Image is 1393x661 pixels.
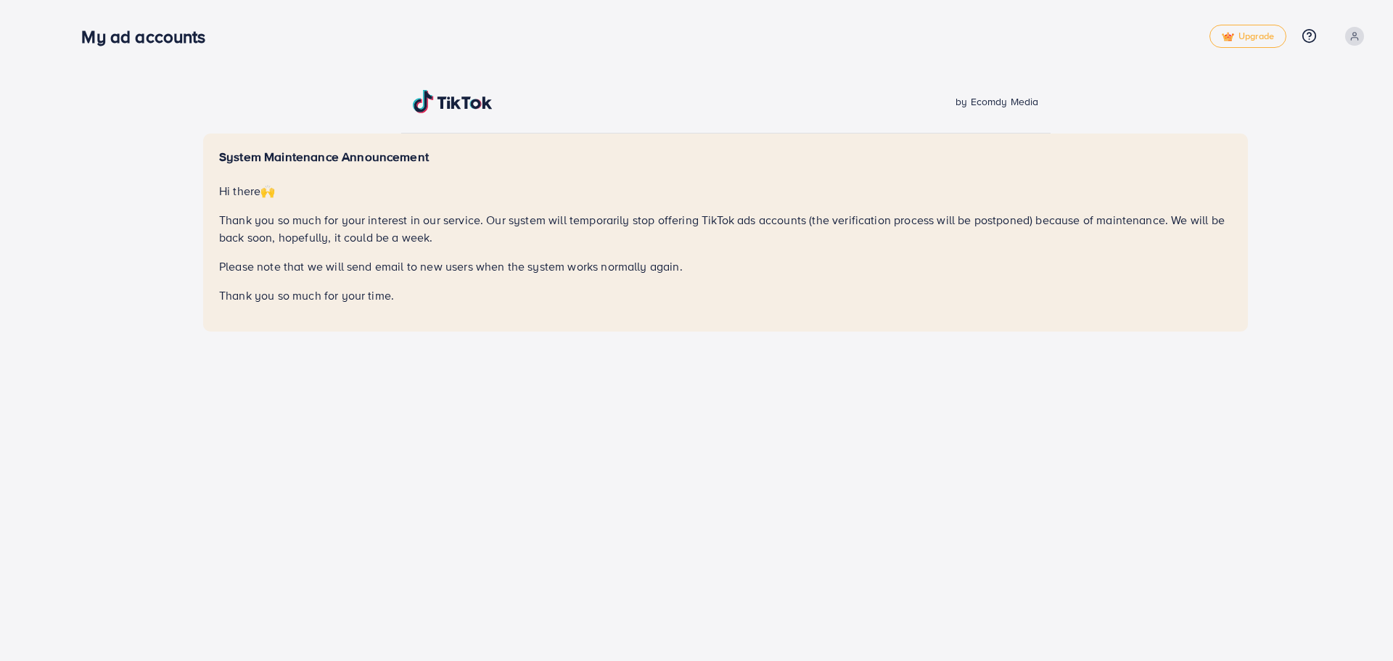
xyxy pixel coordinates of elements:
span: by Ecomdy Media [956,94,1038,109]
h3: My ad accounts [81,26,217,47]
img: tick [1222,32,1234,42]
h5: System Maintenance Announcement [219,149,1232,165]
p: Thank you so much for your interest in our service. Our system will temporarily stop offering Tik... [219,211,1232,246]
p: Hi there [219,182,1232,200]
a: tickUpgrade [1209,25,1286,48]
span: Upgrade [1222,31,1274,42]
p: Please note that we will send email to new users when the system works normally again. [219,258,1232,275]
p: Thank you so much for your time. [219,287,1232,304]
img: TikTok [413,90,493,113]
span: 🙌 [260,183,275,199]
